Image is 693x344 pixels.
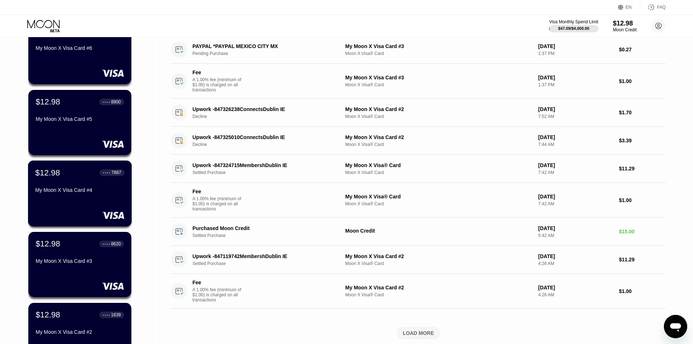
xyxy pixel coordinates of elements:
div: $15.00 [619,229,666,234]
div: [DATE] [538,75,613,80]
div: My Moon X Visa Card #4 [35,187,124,193]
div: LOAD MORE [403,330,434,336]
div: Upwork -847325010ConnectsDublin IE [192,134,334,140]
div: Upwork -847324715MembershDublin IE [192,162,334,168]
div: My Moon X Visa Card #5 [36,116,124,122]
div: My Moon X Visa Card #3 [345,75,533,80]
div: [DATE] [538,43,613,49]
div: Moon Credit [345,228,533,234]
div: My Moon X Visa® Card [345,194,533,199]
div: Moon X Visa® Card [345,261,533,266]
div: My Moon X Visa Card #3 [345,43,533,49]
div: 8800 [111,99,121,104]
div: $12.98 [36,239,60,249]
div: My Moon X Visa Card #3 [36,258,124,264]
div: FeeA 1.00% fee (minimum of $1.00) is charged on all transactionsMy Moon X Visa Card #2Moon X Visa... [171,274,666,309]
div: Fee [192,280,243,285]
div: Settled Purchase [192,233,344,238]
div: 1639 [111,312,121,317]
div: A 1.00% fee (minimum of $1.00) is charged on all transactions [192,196,247,211]
div: Purchased Moon Credit [192,225,334,231]
div: 4:26 AM [538,292,613,297]
div: Fee [192,189,243,194]
iframe: Button to launch messaging window [664,315,687,338]
div: 7:42 AM [538,170,613,175]
div: Upwork -847119742MembershDublin IE [192,253,334,259]
div: FeeA 1.00% fee (minimum of $1.00) is charged on all transactionsMy Moon X Visa Card #3Moon X Visa... [171,64,666,99]
div: Moon X Visa® Card [345,201,533,206]
div: $12.98● ● ● ●8620My Moon X Visa Card #3 [28,232,131,297]
div: 4:26 AM [538,261,613,266]
div: $1.00 [619,197,666,203]
div: 7:42 AM [538,201,613,206]
div: Settled Purchase [192,170,344,175]
div: 1:37 PM [538,51,613,56]
div: FAQ [640,4,666,11]
div: My Moon X Visa Card #2 [345,253,533,259]
div: $1.70 [619,110,666,115]
div: $0.27 [619,47,666,52]
div: Settled Purchase [192,261,344,266]
div: Pending Purchase [192,51,344,56]
div: $12.98Moon Credit [613,20,637,32]
div: ● ● ● ● [103,101,110,103]
div: 1:37 PM [538,82,613,87]
div: A 1.00% fee (minimum of $1.00) is charged on all transactions [192,77,247,92]
div: [DATE] [538,253,613,259]
div: Decline [192,114,344,119]
div: $47.09 / $4,000.00 [558,26,589,31]
div: Upwork -847326238ConnectsDublin IEDeclineMy Moon X Visa Card #2Moon X Visa® Card[DATE]7:52 AM$1.70 [171,99,666,127]
div: ● ● ● ● [103,171,110,174]
div: ● ● ● ● [103,314,110,316]
div: $12.98 [36,97,60,107]
div: Moon X Visa® Card [345,292,533,297]
div: $11.29 [619,166,666,171]
div: FeeA 1.00% fee (minimum of $1.00) is charged on all transactionsMy Moon X Visa® CardMoon X Visa® ... [171,183,666,218]
div: 7:44 AM [538,142,613,147]
div: Moon Credit [613,27,637,32]
div: [DATE] [538,106,613,112]
div: My Moon X Visa Card #2 [36,329,124,335]
div: Visa Monthly Spend Limit$47.09/$4,000.00 [549,19,598,32]
div: $1.00 [619,288,666,294]
div: $12.98 [35,168,60,177]
div: Fee [192,70,243,75]
div: My Moon X Visa Card #2 [345,134,533,140]
div: Upwork -847325010ConnectsDublin IEDeclineMy Moon X Visa Card #2Moon X Visa® Card[DATE]7:44 AM$3.39 [171,127,666,155]
div: Moon X Visa® Card [345,51,533,56]
div: [DATE] [538,162,613,168]
div: $12.98● ● ● ●8800My Moon X Visa Card #5 [28,90,131,155]
div: FAQ [657,5,666,10]
div: Moon X Visa® Card [345,82,533,87]
div: Moon X Visa® Card [345,170,533,175]
div: [DATE] [538,285,613,290]
div: $11.29 [619,257,666,262]
div: EN [626,5,632,10]
div: Purchased Moon CreditSettled PurchaseMoon Credit[DATE]5:42 AM$15.00 [171,218,666,246]
div: Moon X Visa® Card [345,142,533,147]
div: 7887 [111,170,121,175]
div: My Moon X Visa Card #2 [345,106,533,112]
div: [DATE] [538,194,613,199]
div: Moon X Visa® Card [345,114,533,119]
div: Upwork -847326238ConnectsDublin IE [192,106,334,112]
div: $12.98 [613,20,637,27]
div: My Moon X Visa® Card [345,162,533,168]
div: My Moon X Visa Card #6 [36,45,124,51]
div: My Moon X Visa Card #2 [345,285,533,290]
div: 5:42 AM [538,233,613,238]
div: [DATE] [538,134,613,140]
div: Decline [192,142,344,147]
div: 7:52 AM [538,114,613,119]
div: LOAD MORE [171,327,666,339]
div: ● ● ● ● [103,243,110,245]
div: A 1.00% fee (minimum of $1.00) is charged on all transactions [192,287,247,303]
div: 8620 [111,241,121,246]
div: Upwork -847119742MembershDublin IESettled PurchaseMy Moon X Visa Card #2Moon X Visa® Card[DATE]4:... [171,246,666,274]
div: [DATE] [538,225,613,231]
div: $3.39 [619,138,666,143]
div: Visa Monthly Spend Limit [549,19,598,24]
div: $12.98● ● ● ●7887My Moon X Visa Card #4 [28,161,131,226]
div: PAYPAL *PAYPAL MEXICO CITY MX [192,43,334,49]
div: $12.98● ● ● ●6159My Moon X Visa Card #6 [28,19,131,84]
